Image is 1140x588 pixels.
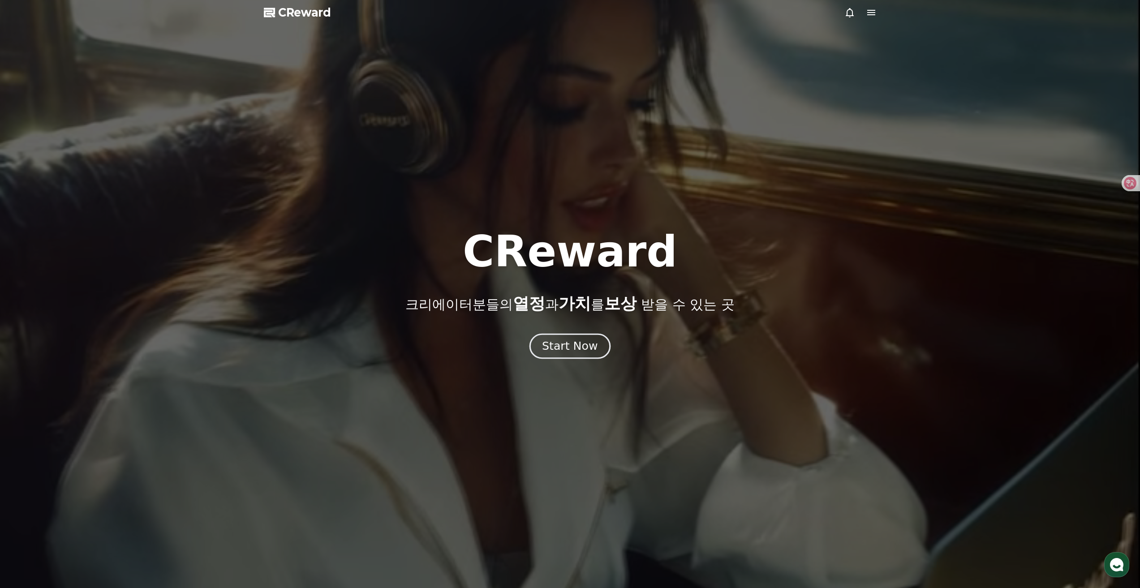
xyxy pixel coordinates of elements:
h1: CReward [463,230,677,273]
a: 홈 [3,284,59,306]
a: 설정 [116,284,172,306]
a: CReward [264,5,331,20]
span: 열정 [513,294,545,313]
button: Start Now [529,333,611,359]
div: Start Now [542,339,598,354]
span: 홈 [28,297,34,305]
span: 설정 [138,297,149,305]
p: 크리에이터분들의 과 를 받을 수 있는 곳 [405,295,734,313]
a: Start Now [531,343,609,352]
span: CReward [278,5,331,20]
span: 대화 [82,298,93,305]
span: 가치 [559,294,591,313]
span: 보상 [604,294,637,313]
a: 대화 [59,284,116,306]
